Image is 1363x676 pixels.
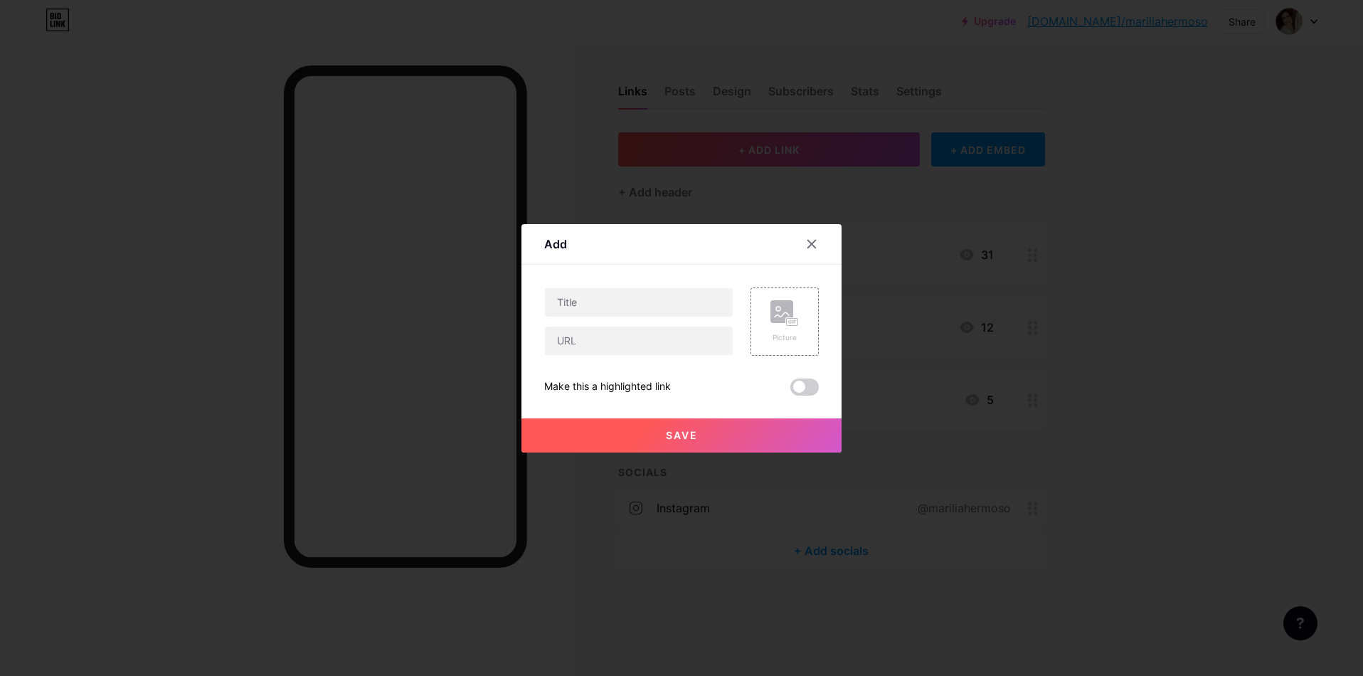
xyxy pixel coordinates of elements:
[666,429,698,441] span: Save
[545,327,733,355] input: URL
[770,332,799,343] div: Picture
[544,379,671,396] div: Make this a highlighted link
[544,236,567,253] div: Add
[545,288,733,317] input: Title
[521,418,842,453] button: Save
